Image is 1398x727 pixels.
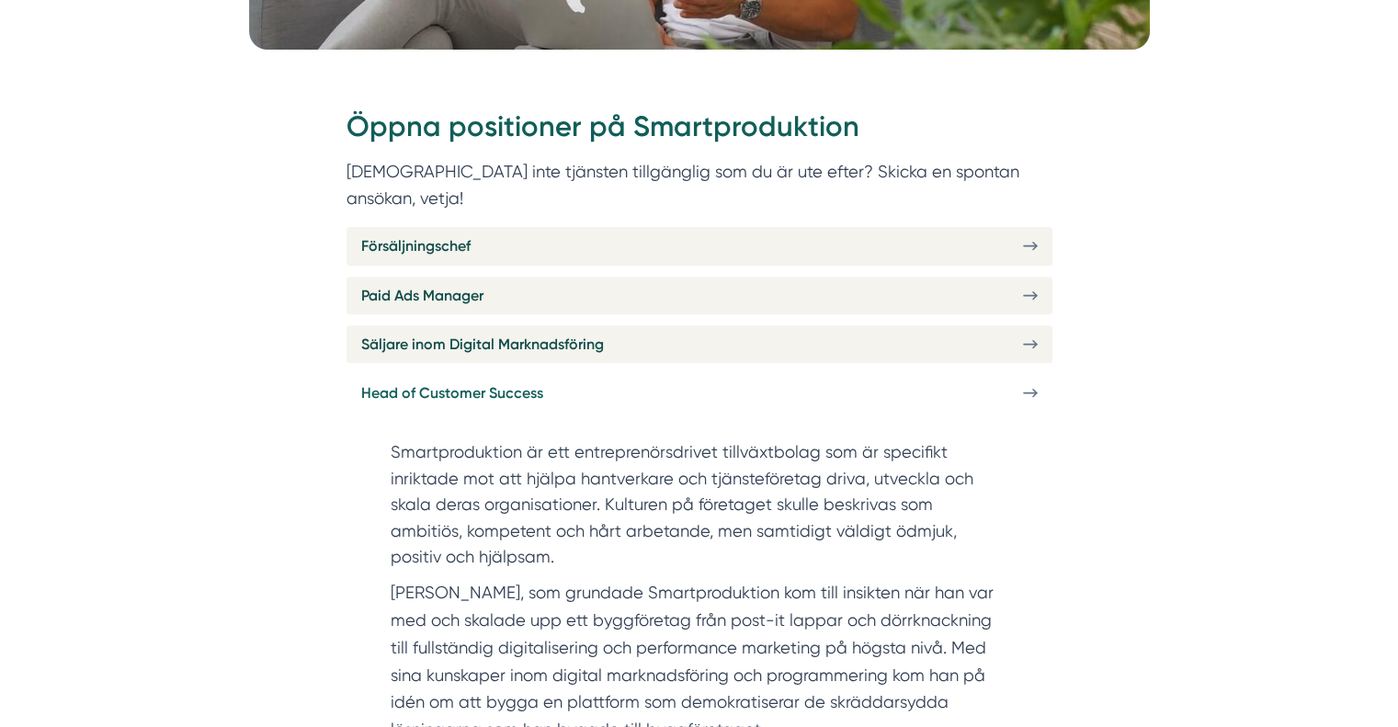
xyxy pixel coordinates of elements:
span: Försäljningschef [361,234,471,257]
a: Försäljningschef [347,227,1052,265]
section: Smartproduktion är ett entreprenörsdrivet tillväxtbolag som är specifikt inriktade mot att hjälpa... [391,439,1008,579]
a: Paid Ads Manager [347,277,1052,314]
p: [DEMOGRAPHIC_DATA] inte tjänsten tillgänglig som du är ute efter? Skicka en spontan ansökan, vetja! [347,158,1052,212]
span: Paid Ads Manager [361,284,483,307]
a: Säljare inom Digital Marknadsföring [347,325,1052,363]
span: Säljare inom Digital Marknadsföring [361,333,604,356]
span: Head of Customer Success [361,381,543,404]
a: Head of Customer Success [347,374,1052,412]
h2: Öppna positioner på Smartproduktion [347,107,1052,158]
